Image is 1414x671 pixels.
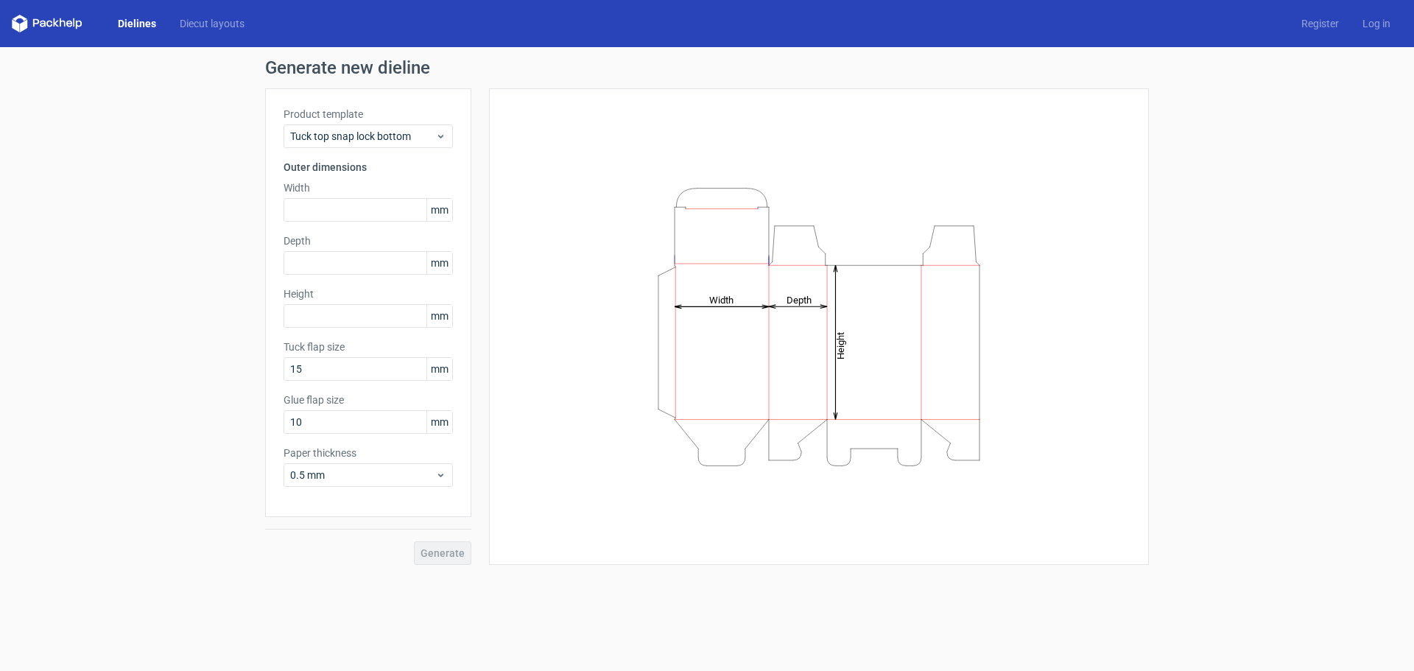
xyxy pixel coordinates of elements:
a: Dielines [106,16,168,31]
span: Tuck top snap lock bottom [290,129,435,144]
label: Depth [284,233,453,248]
label: Tuck flap size [284,340,453,354]
label: Paper thickness [284,446,453,460]
span: 0.5 mm [290,468,435,482]
label: Glue flap size [284,393,453,407]
label: Product template [284,107,453,122]
span: mm [426,358,452,380]
span: mm [426,252,452,274]
span: mm [426,199,452,221]
span: mm [426,305,452,327]
h3: Outer dimensions [284,160,453,175]
label: Width [284,180,453,195]
tspan: Height [835,331,846,359]
label: Height [284,287,453,301]
a: Register [1290,16,1351,31]
h1: Generate new dieline [265,59,1149,77]
a: Log in [1351,16,1402,31]
a: Diecut layouts [168,16,256,31]
span: mm [426,411,452,433]
tspan: Depth [787,294,812,305]
tspan: Width [709,294,734,305]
